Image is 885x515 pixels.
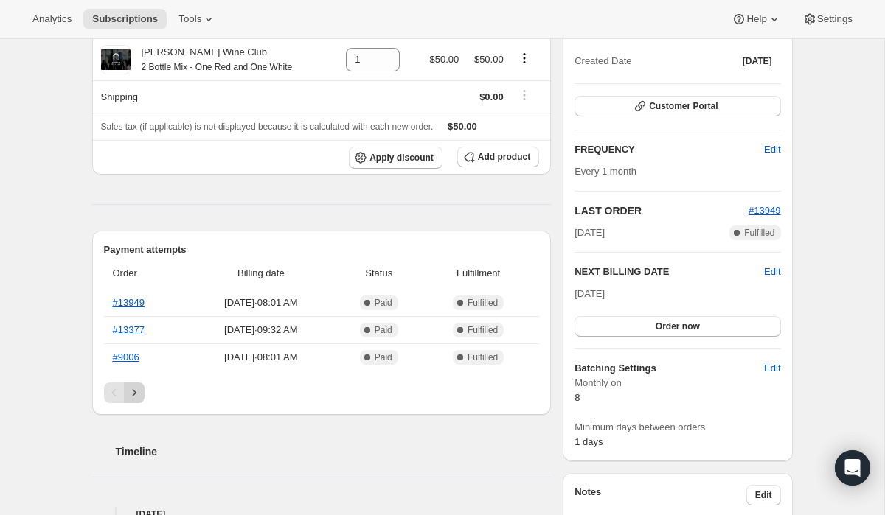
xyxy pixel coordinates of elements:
[513,50,536,66] button: Product actions
[375,324,392,336] span: Paid
[723,9,790,29] button: Help
[575,203,749,218] h2: LAST ORDER
[375,297,392,309] span: Paid
[575,436,603,447] span: 1 days
[575,96,780,116] button: Customer Portal
[375,351,392,363] span: Paid
[429,54,459,65] span: $50.00
[92,80,332,113] th: Shipping
[468,297,498,309] span: Fulfilled
[104,257,187,290] th: Order
[468,351,498,363] span: Fulfilled
[794,9,861,29] button: Settings
[764,264,780,279] button: Edit
[190,323,331,337] span: [DATE] · 09:32 AM
[349,147,442,169] button: Apply discount
[755,357,789,380] button: Edit
[142,62,293,72] small: 2 Bottle Mix - One Red and One White
[170,9,225,29] button: Tools
[764,361,780,376] span: Edit
[656,320,700,332] span: Order now
[575,376,780,390] span: Monthly on
[32,13,72,25] span: Analytics
[131,45,293,74] div: [PERSON_NAME] Wine Club
[746,485,781,505] button: Edit
[755,138,789,161] button: Edit
[113,297,145,308] a: #13949
[124,382,145,403] button: Next
[457,147,539,167] button: Add product
[113,324,145,335] a: #13377
[575,264,764,279] h2: NEXT BILLING DATE
[575,225,605,240] span: [DATE]
[478,151,530,163] span: Add product
[24,9,80,29] button: Analytics
[764,142,780,157] span: Edit
[575,392,580,403] span: 8
[744,227,774,239] span: Fulfilled
[340,266,417,281] span: Status
[734,51,781,71] button: [DATE]
[575,142,764,157] h2: FREQUENCY
[178,13,201,25] span: Tools
[575,361,764,376] h6: Batching Settings
[104,382,540,403] nav: Pagination
[575,485,746,505] h3: Notes
[575,420,780,435] span: Minimum days between orders
[448,121,477,132] span: $50.00
[113,351,139,362] a: #9006
[513,87,536,103] button: Shipping actions
[749,203,780,218] button: #13949
[92,13,158,25] span: Subscriptions
[104,242,540,257] h2: Payment attempts
[575,54,631,69] span: Created Date
[426,266,530,281] span: Fulfillment
[755,489,772,501] span: Edit
[575,288,605,299] span: [DATE]
[649,100,718,112] span: Customer Portal
[817,13,853,25] span: Settings
[101,122,434,132] span: Sales tax (if applicable) is not displayed because it is calculated with each new order.
[190,350,331,365] span: [DATE] · 08:01 AM
[575,316,780,337] button: Order now
[474,54,504,65] span: $50.00
[116,444,552,459] h2: Timeline
[835,450,870,486] div: Open Intercom Messenger
[369,152,434,164] span: Apply discount
[190,295,331,310] span: [DATE] · 08:01 AM
[468,324,498,336] span: Fulfilled
[83,9,167,29] button: Subscriptions
[479,91,504,102] span: $0.00
[575,166,636,177] span: Every 1 month
[749,205,780,216] a: #13949
[743,55,772,67] span: [DATE]
[746,13,766,25] span: Help
[190,266,331,281] span: Billing date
